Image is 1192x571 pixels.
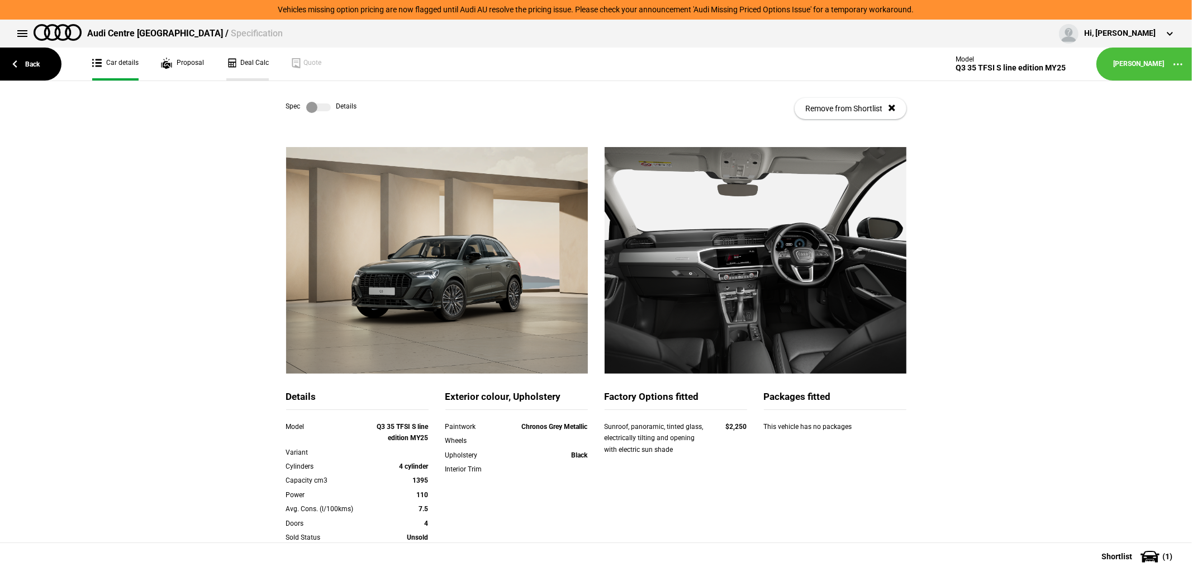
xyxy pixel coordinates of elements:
strong: Black [572,451,588,459]
a: Deal Calc [226,48,269,81]
div: Factory Options fitted [605,390,747,410]
div: Doors [286,518,372,529]
div: Hi, [PERSON_NAME] [1084,28,1156,39]
strong: 4 [425,520,429,527]
div: Details [286,390,429,410]
a: [PERSON_NAME] [1113,59,1164,69]
span: Shortlist [1101,553,1132,560]
strong: 110 [417,491,429,499]
div: Upholstery [445,450,502,461]
strong: $2,250 [726,423,747,431]
strong: Unsold [407,534,429,541]
div: Audi Centre [GEOGRAPHIC_DATA] / [87,27,283,40]
strong: 4 cylinder [400,463,429,470]
div: Q3 35 TFSI S line edition MY25 [956,63,1066,73]
strong: Chronos Grey Metallic [522,423,588,431]
div: Exterior colour, Upholstery [445,390,588,410]
a: Proposal [161,48,204,81]
a: Car details [92,48,139,81]
div: Avg. Cons. (l/100kms) [286,503,372,515]
button: Shortlist(1) [1085,542,1192,570]
div: Packages fitted [764,390,906,410]
strong: Q3 35 TFSI S line edition MY25 [377,423,429,442]
strong: 7.5 [419,505,429,513]
div: Spec Details [286,102,357,113]
div: Interior Trim [445,464,502,475]
span: ( 1 ) [1162,553,1172,560]
div: This vehicle has no packages [764,421,906,443]
div: Wheels [445,435,502,446]
button: Remove from Shortlist [795,98,906,119]
div: Paintwork [445,421,502,432]
strong: 1395 [413,476,429,484]
span: Specification [231,28,283,39]
div: Model [956,55,1066,63]
div: Sold Status [286,532,372,543]
div: Model [286,421,372,432]
div: Sunroof, panoramic, tinted glass, electrically tilting and opening with electric sun shade [605,421,705,455]
img: audi.png [34,24,82,41]
div: Variant [286,447,372,458]
div: Power [286,489,372,501]
button: ... [1164,50,1192,78]
div: Capacity cm3 [286,475,372,486]
div: Cylinders [286,461,372,472]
